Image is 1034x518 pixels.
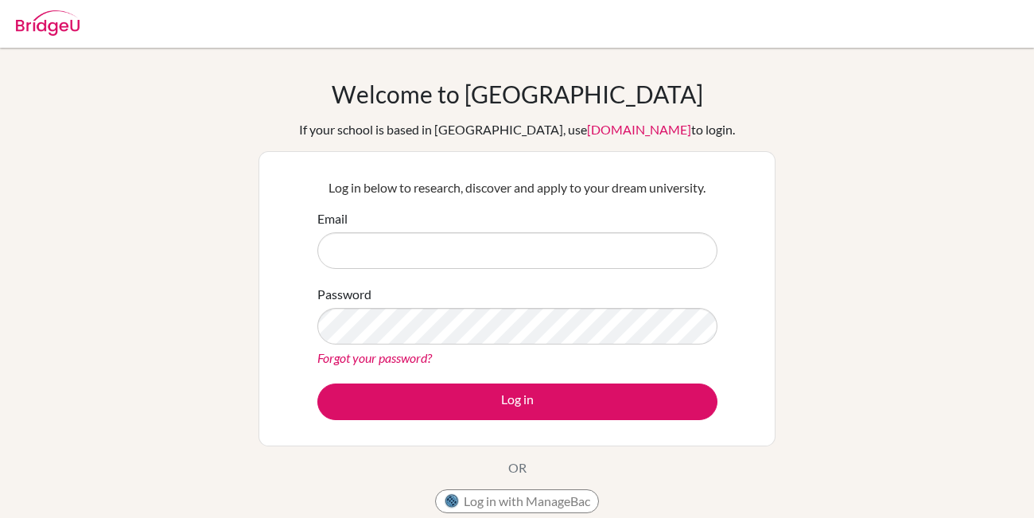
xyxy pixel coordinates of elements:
[332,80,703,108] h1: Welcome to [GEOGRAPHIC_DATA]
[16,10,80,36] img: Bridge-U
[299,120,735,139] div: If your school is based in [GEOGRAPHIC_DATA], use to login.
[508,458,527,477] p: OR
[317,384,717,420] button: Log in
[435,489,599,513] button: Log in with ManageBac
[317,285,371,304] label: Password
[587,122,691,137] a: [DOMAIN_NAME]
[317,350,432,365] a: Forgot your password?
[317,178,717,197] p: Log in below to research, discover and apply to your dream university.
[317,209,348,228] label: Email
